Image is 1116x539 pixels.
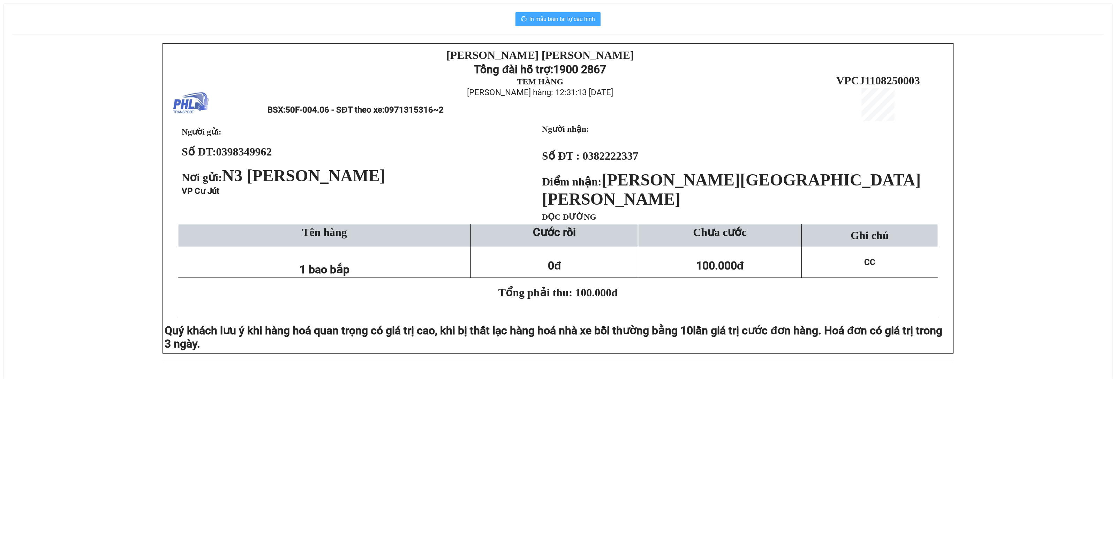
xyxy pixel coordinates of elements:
[182,145,272,158] strong: Số ĐT:
[182,186,219,196] span: VP Cư Jút
[529,15,595,23] span: In mẫu biên lai tự cấu hình
[542,170,921,208] span: [PERSON_NAME][GEOGRAPHIC_DATA][PERSON_NAME]
[300,263,349,276] span: 1 bao bắp
[517,77,563,86] strong: TEM HÀNG
[474,63,553,76] strong: Tổng đài hỗ trợ:
[173,86,209,121] img: logo
[515,12,601,26] button: printerIn mẫu biên lai tự cấu hình
[182,171,388,184] span: Nơi gửi:
[542,150,580,162] strong: Số ĐT :
[498,286,618,299] span: Tổng phải thu: 100.000đ
[467,88,613,97] span: [PERSON_NAME] hàng: 12:31:13 [DATE]
[216,145,272,158] span: 0398349962
[548,259,561,272] span: 0đ
[836,74,920,87] span: VPCJ1108250003
[696,259,744,272] span: 100.000đ
[533,226,576,239] strong: Cước rồi
[521,16,527,23] span: printer
[542,212,596,221] span: DỌC ĐƯỜNG
[222,166,385,185] span: N3 [PERSON_NAME]
[542,124,589,134] strong: Người nhận:
[582,150,638,162] span: 0382222337
[165,324,693,337] span: Quý khách lưu ý khi hàng hoá quan trọng có giá trị cao, khi bị thất lạc hàng hoá nhà xe bồi thườn...
[302,226,347,238] span: Tên hàng
[553,63,606,76] strong: 1900 2867
[693,226,746,238] span: Chưa cước
[384,105,444,115] span: 0971315316~2
[446,49,634,61] strong: [PERSON_NAME] [PERSON_NAME]
[267,105,443,115] span: BSX:
[851,229,889,242] span: Ghi chú
[285,105,443,115] span: 50F-004.06 - SĐT theo xe:
[182,127,221,136] span: Người gửi:
[165,324,942,350] span: lần giá trị cước đơn hàng. Hoá đơn có giá trị trong 3 ngày.
[542,175,921,207] strong: Điểm nhận:
[864,257,875,267] span: CC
